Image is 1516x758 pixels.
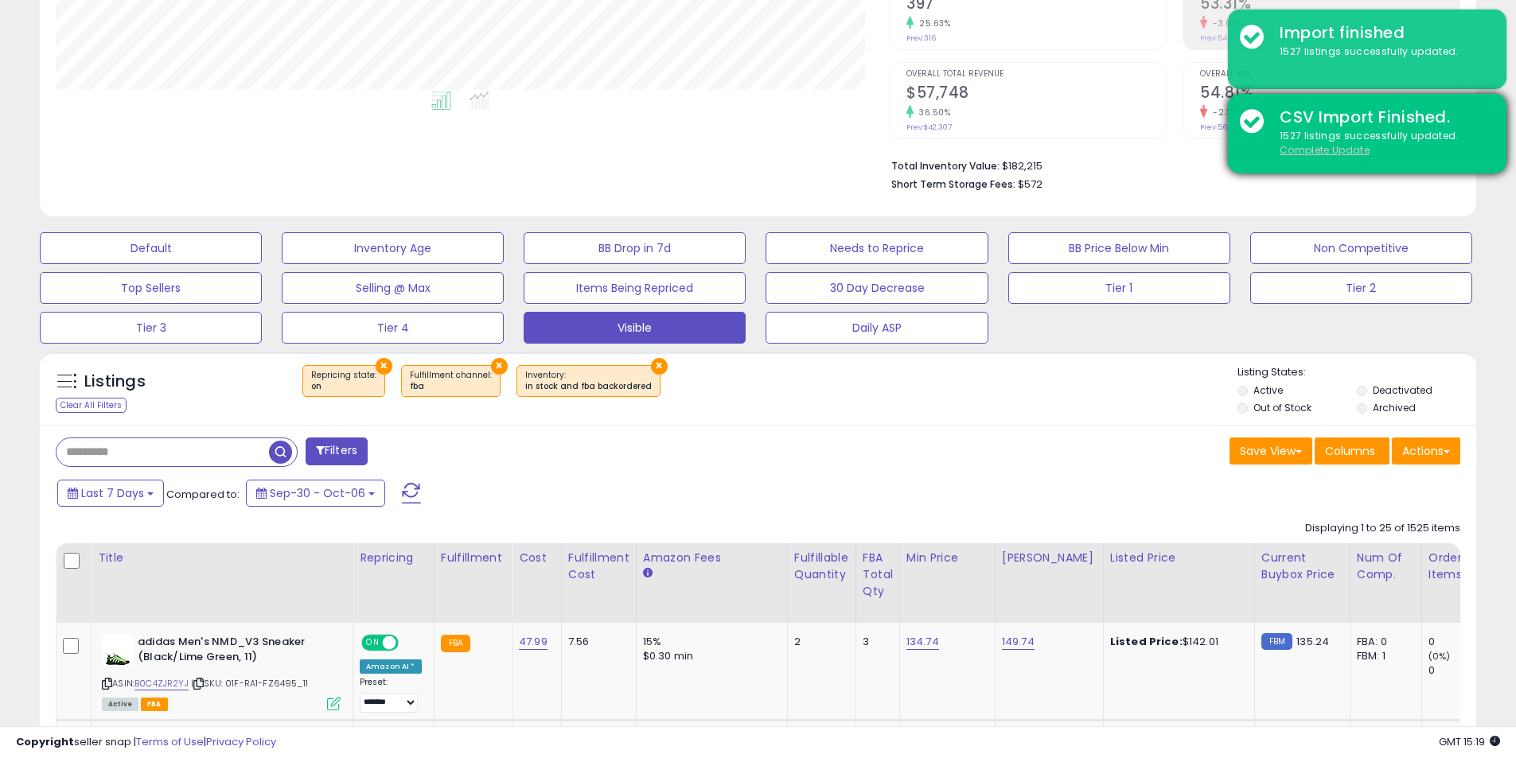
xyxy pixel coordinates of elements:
div: Current Buybox Price [1261,550,1343,583]
div: fba [410,381,492,392]
button: Daily ASP [766,312,988,344]
button: Top Sellers [40,272,262,304]
div: in stock and fba backordered [525,381,652,392]
div: $142.01 [1110,635,1242,649]
button: BB Drop in 7d [524,232,746,264]
div: FBA Total Qty [863,550,893,600]
span: Columns [1325,443,1375,459]
small: -3.06% [1207,17,1243,29]
div: Import finished [1268,21,1495,45]
span: Sep-30 - Oct-06 [270,485,365,501]
img: 31D0xIaNXhL._SL40_.jpg [102,635,134,667]
button: Selling @ Max [282,272,504,304]
div: Clear All Filters [56,398,127,413]
button: Last 7 Days [57,480,164,507]
div: CSV Import Finished. [1268,106,1495,129]
div: Displaying 1 to 25 of 1525 items [1305,521,1460,536]
label: Active [1253,383,1283,397]
span: 2025-10-14 15:19 GMT [1439,734,1500,749]
small: -2.32% [1207,107,1243,119]
div: Amazon AI * [360,659,422,674]
strong: Copyright [16,734,74,749]
div: Amazon Fees [643,550,781,566]
span: OFF [396,636,422,650]
small: (0%) [1428,650,1451,663]
small: Prev: 316 [906,33,936,43]
span: | SKU: 01F-RA1-FZ6495_11 [191,677,308,690]
button: × [376,358,392,375]
span: Fulfillment channel : [410,369,492,393]
div: seller snap | | [16,735,276,750]
div: Min Price [906,550,988,566]
div: Fulfillable Quantity [794,550,849,583]
small: Prev: 54.99% [1200,33,1245,43]
button: Actions [1392,437,1460,465]
label: Archived [1373,401,1416,414]
div: Ordered Items [1428,550,1487,583]
span: Repricing state : [311,369,376,393]
span: Compared to: [166,487,240,502]
h2: 54.81% [1200,84,1459,105]
b: Listed Price: [1110,634,1183,649]
li: $182,215 [891,155,1448,174]
div: FBM: 1 [1357,649,1409,663]
button: × [491,358,508,375]
b: adidas Men's NMD_V3 Sneaker (Black/Lime Green, 11) [138,635,331,668]
label: Deactivated [1373,383,1432,397]
button: Default [40,232,262,264]
small: 25.63% [914,17,950,29]
div: 2 [794,635,844,649]
button: Visible [524,312,746,344]
span: Overall Total Revenue [906,70,1166,79]
div: 1527 listings successfully updated. [1268,45,1495,60]
div: Listed Price [1110,550,1248,566]
div: ASIN: [102,635,341,709]
span: All listings currently available for purchase on Amazon [102,698,138,711]
small: 36.50% [914,107,950,119]
div: Fulfillment [441,550,505,566]
small: Prev: $42,307 [906,122,952,132]
div: Cost [519,550,555,566]
div: 3 [863,635,887,649]
button: Tier 4 [282,312,504,344]
div: Preset: [360,677,422,713]
div: 15% [643,635,775,649]
button: 30 Day Decrease [766,272,988,304]
small: Amazon Fees. [643,566,653,581]
div: [PERSON_NAME] [1002,550,1097,566]
div: Title [98,550,346,566]
button: Save View [1230,437,1312,465]
div: FBA: 0 [1357,635,1409,649]
button: Inventory Age [282,232,504,264]
span: Last 7 Days [81,485,144,501]
b: Short Term Storage Fees: [891,177,1015,191]
span: Inventory : [525,369,652,393]
span: FBA [141,698,168,711]
h5: Listings [84,371,146,393]
button: Filters [306,437,368,465]
label: Out of Stock [1253,401,1311,414]
div: Fulfillment Cost [568,550,629,583]
span: Overall ROI [1200,70,1459,79]
div: on [311,381,376,392]
a: Privacy Policy [206,734,276,749]
button: × [651,358,668,375]
a: Terms of Use [136,734,204,749]
a: 134.74 [906,634,939,650]
button: Sep-30 - Oct-06 [246,480,385,507]
button: Tier 2 [1250,272,1472,304]
div: 0 [1428,663,1493,678]
button: BB Price Below Min [1008,232,1230,264]
u: Complete Update [1280,143,1370,157]
span: ON [363,636,383,650]
span: 135.24 [1296,634,1329,649]
div: Num of Comp. [1357,550,1415,583]
button: Needs to Reprice [766,232,988,264]
button: Tier 3 [40,312,262,344]
div: $0.30 min [643,649,775,663]
b: Total Inventory Value: [891,159,1000,173]
div: 0 [1428,635,1493,649]
button: Columns [1315,437,1389,465]
a: B0C4ZJR2YJ [134,677,189,690]
small: FBA [441,635,470,652]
